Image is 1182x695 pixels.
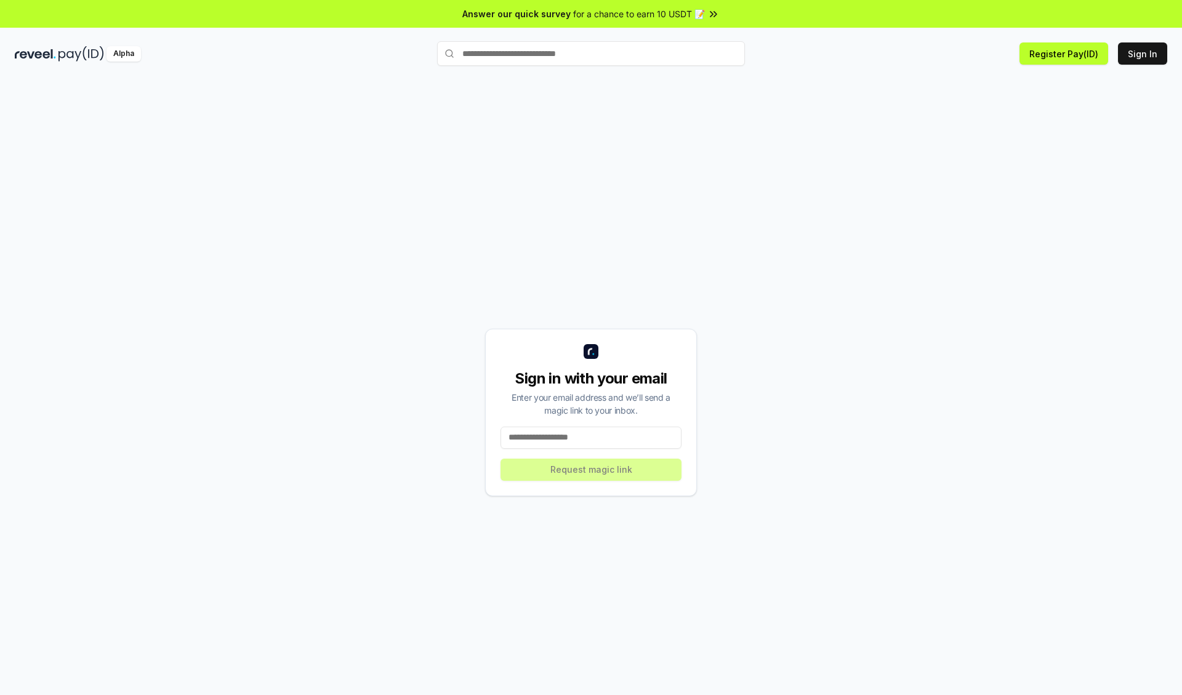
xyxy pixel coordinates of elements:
img: pay_id [58,46,104,62]
div: Enter your email address and we’ll send a magic link to your inbox. [501,391,681,417]
div: Sign in with your email [501,369,681,388]
button: Sign In [1118,42,1167,65]
span: Answer our quick survey [462,7,571,20]
button: Register Pay(ID) [1019,42,1108,65]
img: reveel_dark [15,46,56,62]
span: for a chance to earn 10 USDT 📝 [573,7,705,20]
img: logo_small [584,344,598,359]
div: Alpha [107,46,141,62]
